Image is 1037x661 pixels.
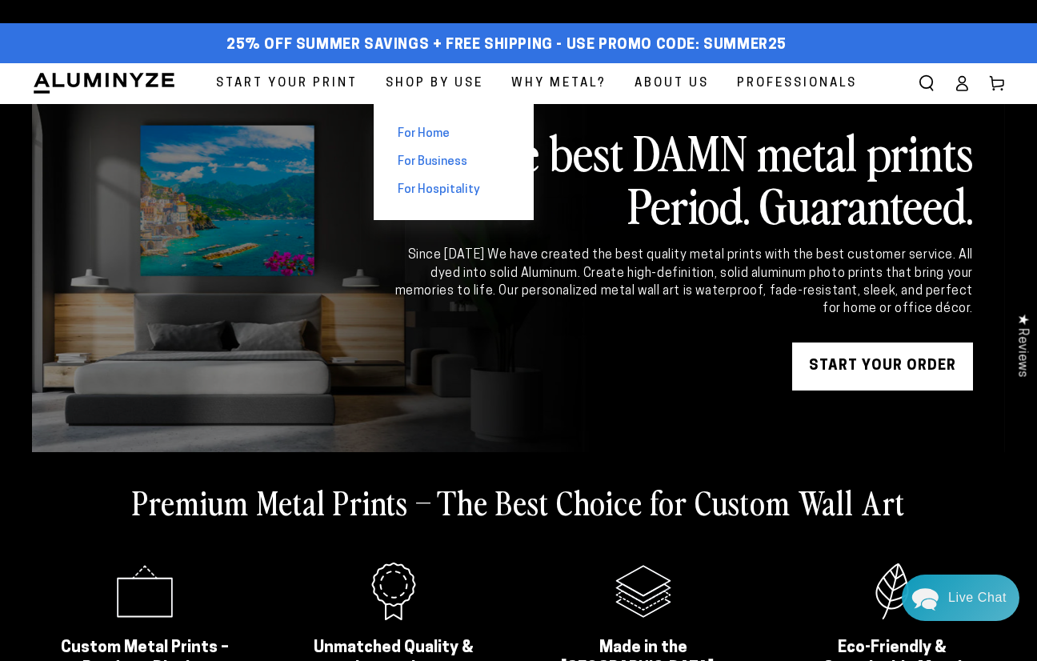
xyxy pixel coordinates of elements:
[737,73,857,94] span: Professionals
[226,37,787,54] span: 25% off Summer Savings + Free Shipping - Use Promo Code: SUMMER25
[132,481,905,523] h2: Premium Metal Prints – The Best Choice for Custom Wall Art
[623,63,721,104] a: About Us
[792,343,973,391] a: START YOUR Order
[725,63,869,104] a: Professionals
[398,182,480,198] span: For Hospitality
[398,154,467,170] span: For Business
[374,63,495,104] a: Shop By Use
[635,73,709,94] span: About Us
[398,126,450,142] span: For Home
[216,73,358,94] span: Start Your Print
[392,246,973,318] div: Since [DATE] We have created the best quality metal prints with the best customer service. All dy...
[909,66,944,101] summary: Search our site
[374,120,534,148] a: For Home
[204,63,370,104] a: Start Your Print
[392,125,973,230] h2: the best DAMN metal prints Period. Guaranteed.
[386,73,483,94] span: Shop By Use
[374,176,534,204] a: For Hospitality
[902,575,1019,621] div: Chat widget toggle
[1007,301,1037,390] div: Click to open Judge.me floating reviews tab
[948,575,1007,621] div: Contact Us Directly
[511,73,607,94] span: Why Metal?
[499,63,619,104] a: Why Metal?
[374,148,534,176] a: For Business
